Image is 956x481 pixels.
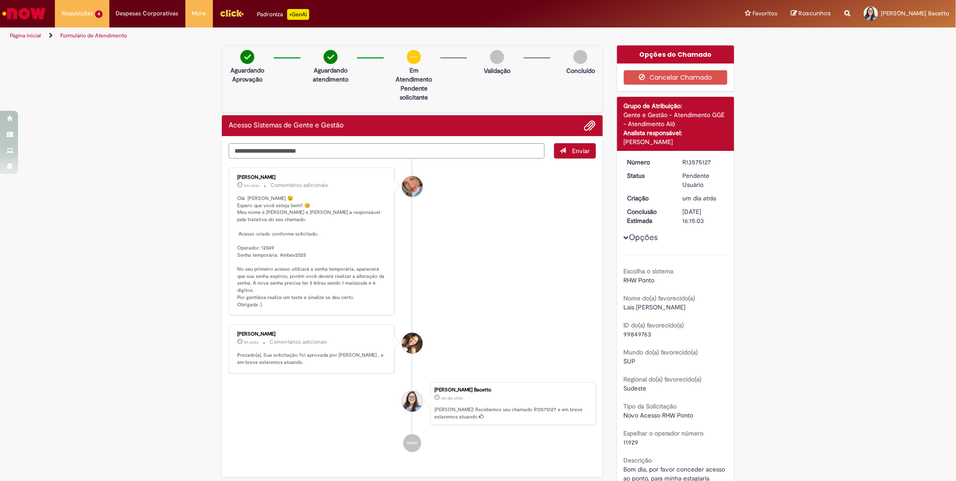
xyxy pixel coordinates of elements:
button: Enviar [554,143,596,159]
div: Opções do Chamado [617,45,735,64]
span: Despesas Corporativas [116,9,179,18]
div: [DATE] 16:15:03 [682,207,724,225]
img: check-circle-green.png [324,50,338,64]
b: Espelhar o operador número [624,429,704,437]
b: Tipo da Solicitação [624,402,677,410]
span: Favoritos [753,9,777,18]
a: Rascunhos [791,9,831,18]
span: Enviar [573,147,590,155]
div: 29/09/2025 08:59:35 [682,194,724,203]
p: Em Atendimento [392,66,436,84]
span: Novo Acesso RHW Ponto [624,411,694,419]
span: Sudeste [624,384,647,392]
span: 2m atrás [244,183,259,188]
h2: Acesso Sistemas de Gente e Gestão Histórico de tíquete [229,122,343,130]
b: Nome do(a) favorecido(a) [624,294,695,302]
span: um dia atrás [441,395,463,401]
time: 29/09/2025 08:59:35 [682,194,716,202]
span: [PERSON_NAME] Bacetto [881,9,949,17]
p: Aguardando Aprovação [225,66,269,84]
dt: Status [621,171,676,180]
ul: Trilhas de página [7,27,631,44]
span: Lais [PERSON_NAME] [624,303,686,311]
img: img-circle-grey.png [490,50,504,64]
div: Analista responsável: [624,128,728,137]
span: um dia atrás [682,194,716,202]
button: Cancelar Chamado [624,70,728,85]
a: Página inicial [10,32,41,39]
div: R13575127 [682,158,724,167]
b: Mundo do(a) favorecido(a) [624,348,698,356]
b: ID do(a) favorecido(a) [624,321,684,329]
li: Leticia Araujo Bacetto [229,382,596,426]
img: check-circle-green.png [240,50,254,64]
div: [PERSON_NAME] Bacetto [434,387,591,393]
span: RHW Ponto [624,276,655,284]
span: SUP [624,357,636,365]
div: Pendente Usuário [682,171,724,189]
img: click_logo_yellow_360x200.png [220,6,244,20]
span: 11929 [624,438,639,446]
div: Jacqueline Andrade Galani [402,176,423,197]
p: Aguardando atendimento [309,66,352,84]
p: Pendente solicitante [392,84,436,102]
p: +GenAi [287,9,309,20]
div: [PERSON_NAME] [237,331,387,337]
span: 99849763 [624,330,652,338]
p: Concluído [566,66,595,75]
b: Descrição [624,456,652,464]
dt: Número [621,158,676,167]
dt: Conclusão Estimada [621,207,676,225]
time: 29/09/2025 08:59:35 [441,395,463,401]
span: 5h atrás [244,340,258,345]
p: Prezado(a), Sua solicitação foi aprovada por [PERSON_NAME] , e em breve estaremos atuando. [237,352,387,366]
time: 30/09/2025 11:15:03 [244,340,258,345]
div: [PERSON_NAME] [624,137,728,146]
b: Regional do(a) favorecido(a) [624,375,702,383]
button: Adicionar anexos [584,120,596,132]
div: Giovana Rodrigues Souza Costa [402,333,423,354]
div: Leticia Araujo Bacetto [402,391,423,412]
a: Formulário de Atendimento [60,32,127,39]
div: Grupo de Atribuição: [624,101,728,110]
dt: Criação [621,194,676,203]
ul: Histórico de tíquete [229,159,596,461]
span: Rascunhos [798,9,831,18]
textarea: Digite sua mensagem aqui... [229,143,545,159]
img: img-circle-grey.png [573,50,587,64]
img: circle-minus.png [407,50,421,64]
img: ServiceNow [1,5,47,23]
small: Comentários adicionais [271,182,328,189]
p: Olá [PERSON_NAME] 😉 Espero que você esteja bem!! 😊 Meu nome é [PERSON_NAME] e [PERSON_NAME] a res... [237,195,387,308]
small: Comentários adicionais [270,338,327,346]
span: More [192,9,206,18]
div: Padroniza [257,9,309,20]
span: Requisições [62,9,93,18]
b: Escolha o sistema [624,267,674,275]
div: Gente e Gestão - Atendimento GGE - Atendimento Alô [624,110,728,128]
p: [PERSON_NAME]! Recebemos seu chamado R13575127 e em breve estaremos atuando. [434,406,591,420]
p: Validação [484,66,510,75]
div: [PERSON_NAME] [237,175,387,180]
span: 4 [95,10,103,18]
time: 30/09/2025 15:47:37 [244,183,259,188]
